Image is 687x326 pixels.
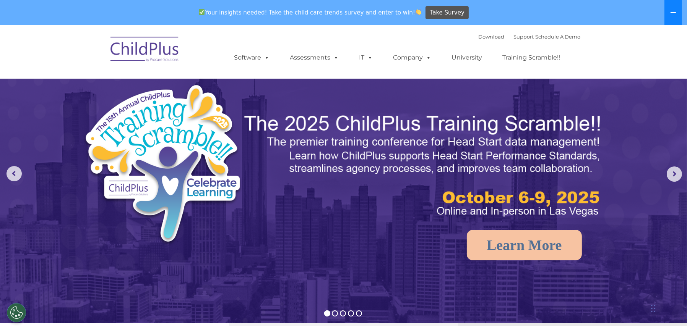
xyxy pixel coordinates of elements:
[283,50,347,65] a: Assessments
[416,9,421,15] img: 👏
[426,6,469,19] a: Take Survey
[227,50,278,65] a: Software
[479,34,581,40] font: |
[106,82,139,87] span: Phone number
[107,31,183,69] img: ChildPlus by Procare Solutions
[479,34,505,40] a: Download
[199,9,205,15] img: ✅
[562,244,687,326] iframe: Chat Widget
[196,5,425,20] span: Your insights needed! Take the child care trends survey and enter to win!
[536,34,581,40] a: Schedule A Demo
[444,50,490,65] a: University
[467,230,582,260] a: Learn More
[651,297,656,320] div: Drag
[386,50,439,65] a: Company
[7,303,26,322] button: Cookies Settings
[495,50,568,65] a: Training Scramble!!
[430,6,464,19] span: Take Survey
[352,50,381,65] a: IT
[514,34,534,40] a: Support
[106,50,130,56] span: Last name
